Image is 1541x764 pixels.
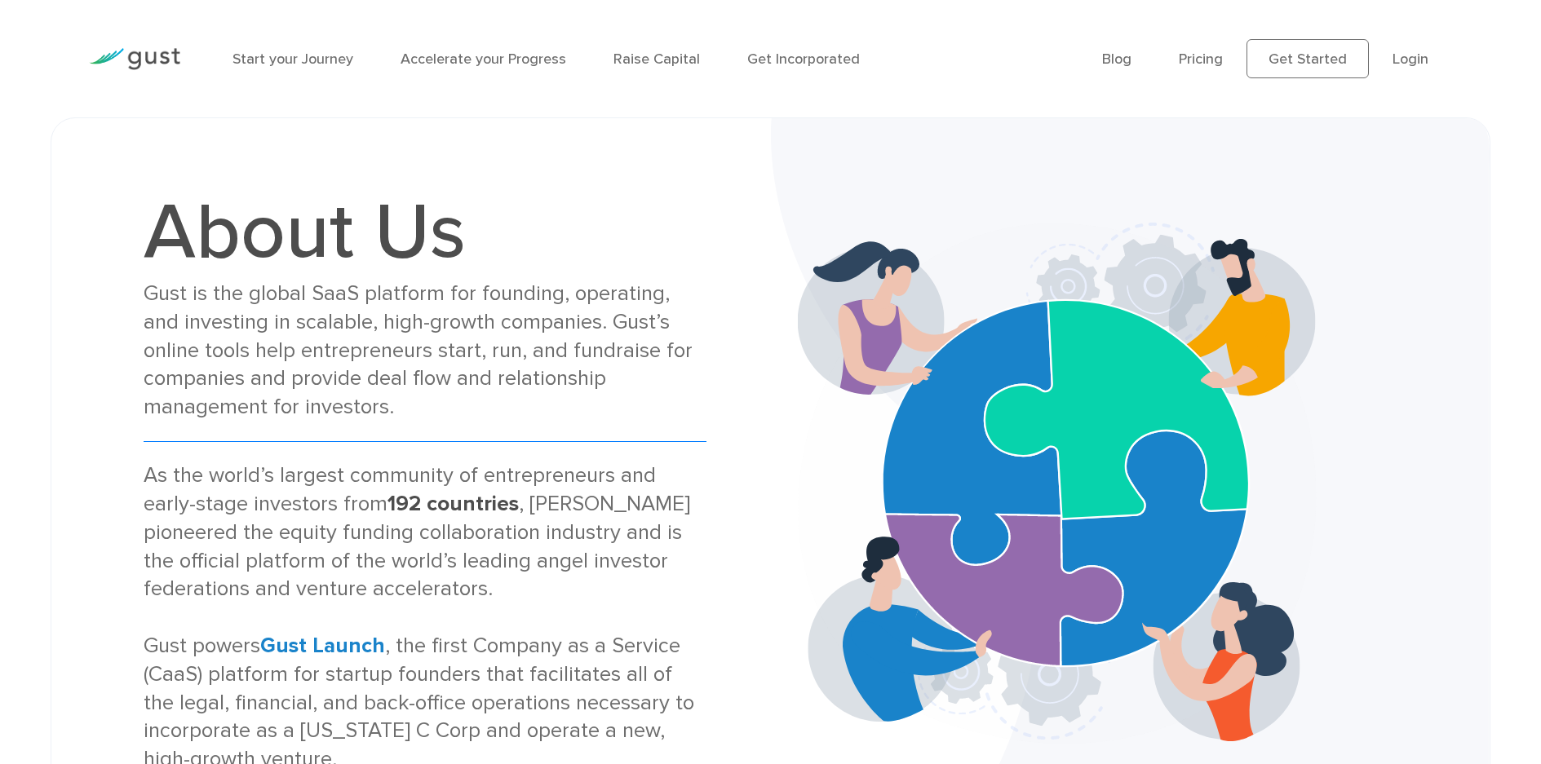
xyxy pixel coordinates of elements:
a: Get Started [1247,39,1369,78]
strong: 192 countries [387,491,519,516]
a: Accelerate your Progress [401,51,566,68]
a: Start your Journey [232,51,353,68]
a: Blog [1102,51,1131,68]
a: Pricing [1179,51,1223,68]
h1: About Us [144,193,706,272]
a: Raise Capital [613,51,700,68]
div: Gust is the global SaaS platform for founding, operating, and investing in scalable, high-growth ... [144,280,706,422]
a: Get Incorporated [747,51,860,68]
img: Gust Logo [89,48,180,70]
a: Login [1393,51,1428,68]
a: Gust Launch [260,633,385,658]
